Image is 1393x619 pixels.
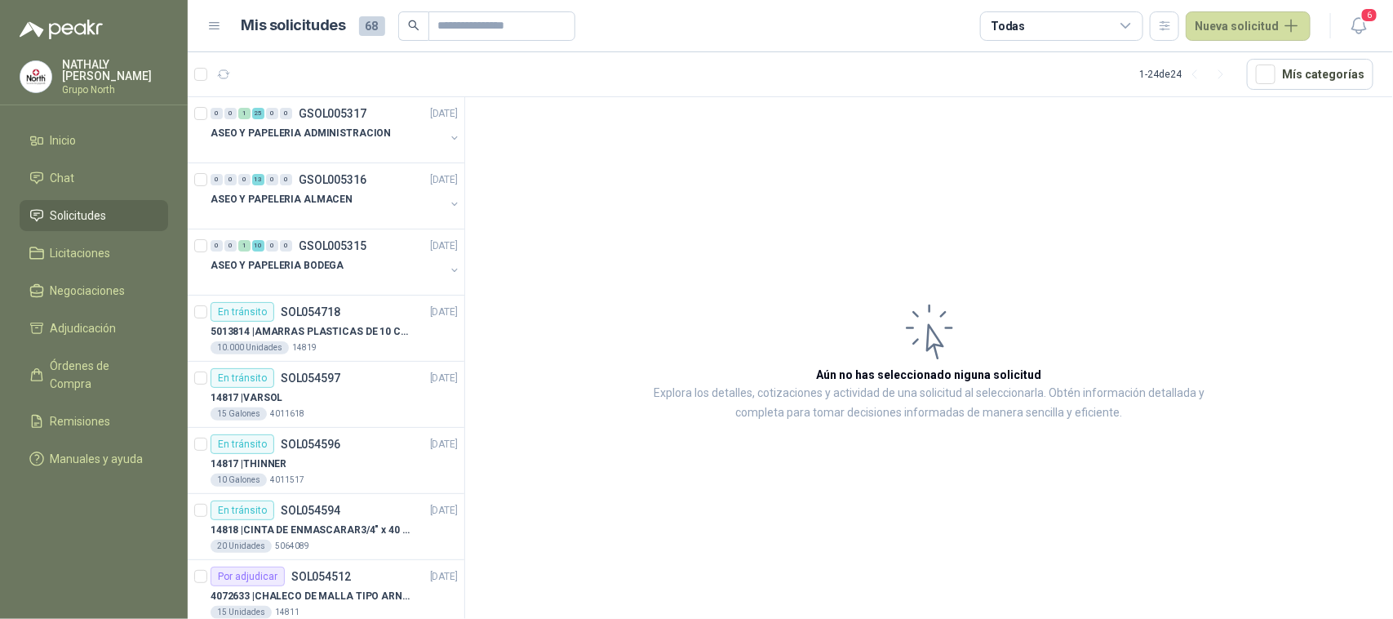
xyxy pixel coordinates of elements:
[211,174,223,185] div: 0
[211,606,272,619] div: 15 Unidades
[430,172,458,188] p: [DATE]
[292,341,317,354] p: 14819
[299,174,366,185] p: GSOL005316
[188,428,464,494] a: En tránsitoSOL054596[DATE] 14817 |THINNER10 Galones4011517
[408,20,419,31] span: search
[211,589,414,604] p: 4072633 | CHALECO DE MALLA TIPO ARNES
[20,61,51,92] img: Company Logo
[211,341,289,354] div: 10.000 Unidades
[51,244,111,262] span: Licitaciones
[20,163,168,194] a: Chat
[266,240,278,252] div: 0
[1344,11,1373,41] button: 6
[1360,7,1378,23] span: 6
[252,240,264,252] div: 10
[211,126,391,141] p: ASEO Y PAPELERIA ADMINISTRACION
[252,108,264,119] div: 25
[20,238,168,269] a: Licitaciones
[211,368,274,388] div: En tránsito
[20,350,168,399] a: Órdenes de Compra
[20,275,168,306] a: Negociaciones
[270,474,304,487] p: 4011517
[252,174,264,185] div: 13
[430,371,458,386] p: [DATE]
[242,14,346,38] h1: Mis solicitudes
[1186,11,1311,41] button: Nueva solicitud
[51,357,153,393] span: Órdenes de Compra
[20,20,103,39] img: Logo peakr
[238,174,251,185] div: 0
[266,174,278,185] div: 0
[299,240,366,252] p: GSOL005315
[1247,59,1373,90] button: Mís categorías
[211,567,285,586] div: Por adjudicar
[280,174,292,185] div: 0
[51,450,144,468] span: Manuales y ayuda
[817,366,1042,384] h3: Aún no has seleccionado niguna solicitud
[281,306,340,318] p: SOL054718
[430,569,458,585] p: [DATE]
[280,108,292,119] div: 0
[991,17,1025,35] div: Todas
[51,319,117,337] span: Adjudicación
[20,200,168,231] a: Solicitudes
[281,439,340,450] p: SOL054596
[211,104,461,156] a: 0 0 1 25 0 0 GSOL005317[DATE] ASEO Y PAPELERIA ADMINISTRACION
[20,313,168,344] a: Adjudicación
[275,606,299,619] p: 14811
[188,494,464,560] a: En tránsitoSOL054594[DATE] 14818 |CINTA DE ENMASCARAR3/4" x 40 MTS20 Unidades5064089
[1139,61,1234,87] div: 1 - 24 de 24
[224,108,237,119] div: 0
[62,85,168,95] p: Grupo North
[51,131,77,149] span: Inicio
[359,16,385,36] span: 68
[62,59,168,82] p: NATHALY [PERSON_NAME]
[430,106,458,122] p: [DATE]
[224,240,237,252] div: 0
[430,238,458,254] p: [DATE]
[211,192,353,207] p: ASEO Y PAPELERIA ALMACEN
[51,169,75,187] span: Chat
[188,362,464,428] a: En tránsitoSOL054597[DATE] 14817 |VARSOL15 Galones4011618
[211,236,461,288] a: 0 0 1 10 0 0 GSOL005315[DATE] ASEO Y PAPELERIA BODEGA
[20,125,168,156] a: Inicio
[211,258,344,274] p: ASEO Y PAPELERIA BODEGA
[211,523,414,538] p: 14818 | CINTA DE ENMASCARAR3/4" x 40 MTS
[266,108,278,119] div: 0
[211,240,223,252] div: 0
[51,207,107,225] span: Solicitudes
[430,305,458,320] p: [DATE]
[430,503,458,519] p: [DATE]
[281,372,340,384] p: SOL054597
[20,406,168,437] a: Remisiones
[211,324,414,340] p: 5013814 | AMARRAS PLASTICAS DE 10 CMS
[280,240,292,252] div: 0
[430,437,458,452] p: [DATE]
[281,505,340,516] p: SOL054594
[211,407,267,421] div: 15 Galones
[299,108,366,119] p: GSOL005317
[211,108,223,119] div: 0
[224,174,237,185] div: 0
[188,296,464,362] a: En tránsitoSOL054718[DATE] 5013814 |AMARRAS PLASTICAS DE 10 CMS10.000 Unidades14819
[211,170,461,222] a: 0 0 0 13 0 0 GSOL005316[DATE] ASEO Y PAPELERIA ALMACEN
[51,412,111,430] span: Remisiones
[51,282,126,300] span: Negociaciones
[211,501,274,520] div: En tránsito
[211,434,274,454] div: En tránsito
[20,443,168,474] a: Manuales y ayuda
[275,540,309,553] p: 5064089
[270,407,304,421] p: 4011618
[628,384,1230,423] p: Explora los detalles, cotizaciones y actividad de una solicitud al seleccionarla. Obtén informaci...
[211,302,274,322] div: En tránsito
[211,474,267,487] div: 10 Galones
[238,240,251,252] div: 1
[211,390,282,406] p: 14817 | VARSOL
[238,108,251,119] div: 1
[211,456,286,472] p: 14817 | THINNER
[211,540,272,553] div: 20 Unidades
[291,571,351,582] p: SOL054512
